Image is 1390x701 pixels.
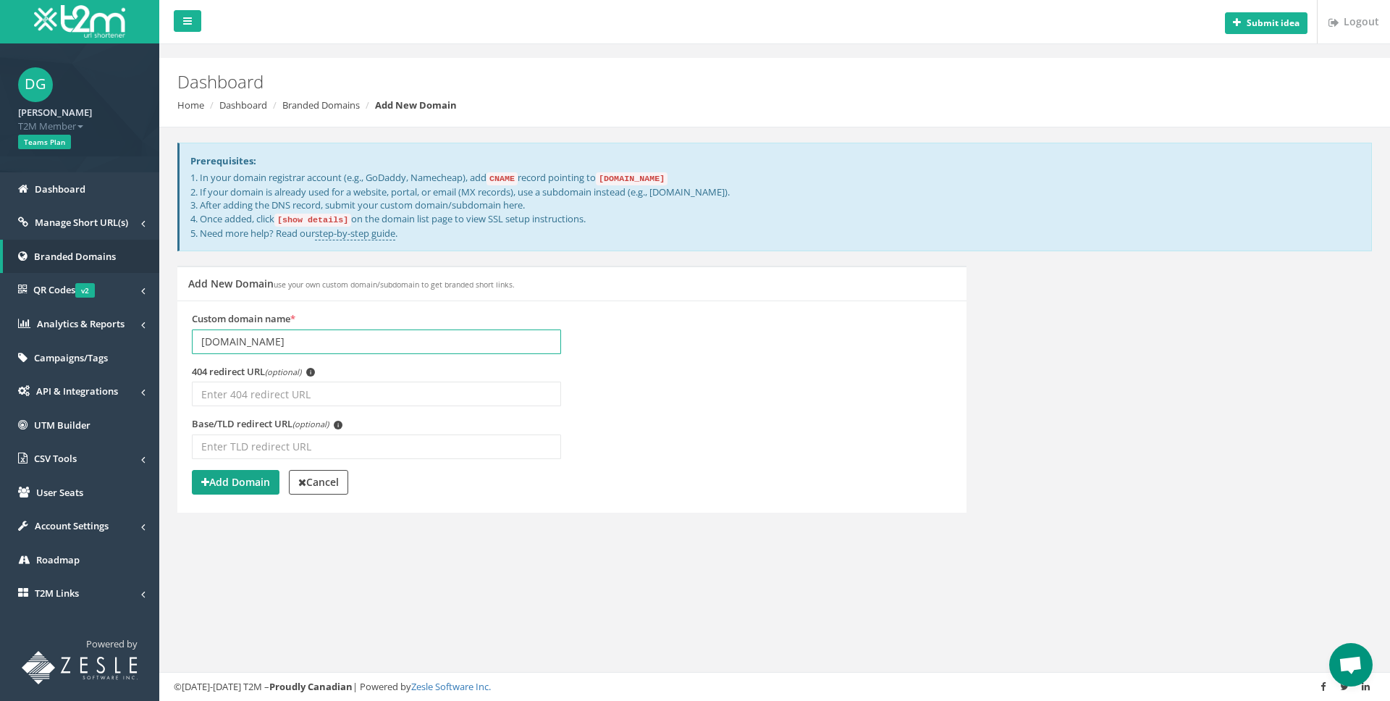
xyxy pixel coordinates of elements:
[174,680,1376,694] div: ©[DATE]-[DATE] T2M – | Powered by
[1247,17,1300,29] b: Submit idea
[18,102,141,133] a: [PERSON_NAME] T2M Member
[35,587,79,600] span: T2M Links
[18,119,141,133] span: T2M Member
[411,680,491,693] a: Zesle Software Inc.
[34,351,108,364] span: Campaigns/Tags
[36,385,118,398] span: API & Integrations
[188,278,515,289] h5: Add New Domain
[201,475,270,489] strong: Add Domain
[192,470,279,495] button: Add Domain
[18,106,92,119] strong: [PERSON_NAME]
[306,368,315,377] span: i
[34,419,90,432] span: UTM Builder
[375,98,457,112] strong: Add New Domain
[35,519,109,532] span: Account Settings
[190,154,256,167] strong: Prerequisites:
[192,417,342,431] label: Base/TLD redirect URL
[192,329,561,354] input: Enter domain name
[37,317,125,330] span: Analytics & Reports
[315,227,395,240] a: step-by-step guide
[75,283,95,298] span: v2
[192,435,561,459] input: Enter TLD redirect URL
[36,486,83,499] span: User Seats
[192,365,315,379] label: 404 redirect URL
[190,171,1360,240] p: 1. In your domain registrar account (e.g., GoDaddy, Namecheap), add record pointing to 2. If your...
[274,280,515,290] small: use your own custom domain/subdomain to get branded short links.
[177,72,1169,91] h2: Dashboard
[35,216,128,229] span: Manage Short URL(s)
[334,421,342,429] span: i
[1329,643,1373,687] div: Open chat
[177,98,204,112] a: Home
[18,135,71,149] span: Teams Plan
[18,67,53,102] span: DG
[22,651,138,684] img: T2M URL Shortener powered by Zesle Software Inc.
[219,98,267,112] a: Dashboard
[274,214,351,227] code: [show details]
[289,470,348,495] a: Cancel
[34,5,125,38] img: T2M
[298,475,339,489] strong: Cancel
[282,98,360,112] a: Branded Domains
[192,312,295,326] label: Custom domain name
[486,172,518,185] code: CNAME
[35,182,85,196] span: Dashboard
[34,250,116,263] span: Branded Domains
[86,637,138,650] span: Powered by
[34,452,77,465] span: CSV Tools
[269,680,353,693] strong: Proudly Canadian
[33,283,95,296] span: QR Codes
[265,366,301,377] em: (optional)
[596,172,667,185] code: [DOMAIN_NAME]
[1225,12,1307,34] button: Submit idea
[36,553,80,566] span: Roadmap
[292,419,329,429] em: (optional)
[192,382,561,406] input: Enter 404 redirect URL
